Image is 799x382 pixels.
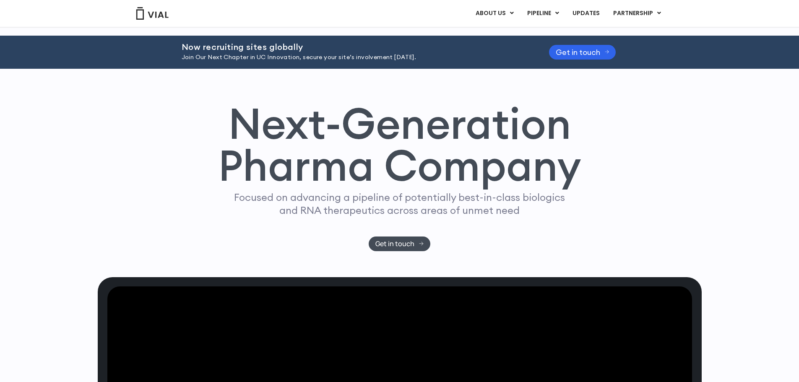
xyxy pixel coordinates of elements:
[566,6,606,21] a: UPDATES
[606,6,668,21] a: PARTNERSHIPMenu Toggle
[375,241,414,247] span: Get in touch
[521,6,565,21] a: PIPELINEMenu Toggle
[469,6,520,21] a: ABOUT USMenu Toggle
[369,236,430,251] a: Get in touch
[182,53,528,62] p: Join Our Next Chapter in UC Innovation, secure your site’s involvement [DATE].
[218,102,581,187] h1: Next-Generation Pharma Company
[231,191,569,217] p: Focused on advancing a pipeline of potentially best-in-class biologics and RNA therapeutics acros...
[556,49,600,55] span: Get in touch
[182,42,528,52] h2: Now recruiting sites globally
[135,7,169,20] img: Vial Logo
[549,45,616,60] a: Get in touch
